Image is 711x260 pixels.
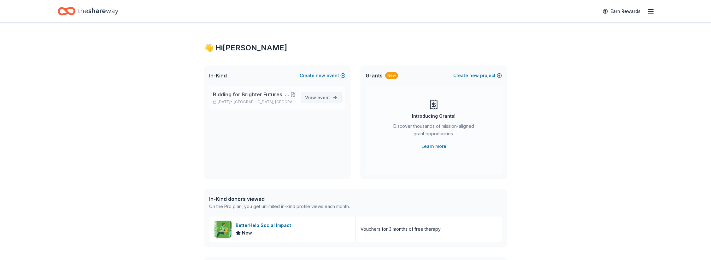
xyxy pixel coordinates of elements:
[412,112,455,120] div: Introducing Grants!
[58,4,118,19] a: Home
[213,91,290,98] span: Bidding for Brighter Futures: the 2025 Project Nic Benefit Auction
[366,72,383,79] span: Grants
[204,43,507,53] div: 👋 Hi [PERSON_NAME]
[209,203,350,210] div: On the Pro plan, you get unlimited in-kind profile views each month.
[317,95,330,100] span: event
[242,229,252,237] span: New
[234,99,296,105] span: [GEOGRAPHIC_DATA], [GEOGRAPHIC_DATA]
[385,72,398,79] div: New
[305,94,330,101] span: View
[213,99,296,105] p: [DATE] •
[421,143,446,150] a: Learn more
[236,222,294,229] div: BetterHelp Social Impact
[301,92,342,103] a: View event
[300,72,345,79] button: Createnewevent
[209,72,227,79] span: In-Kind
[361,225,441,233] div: Vouchers for 3 months of free therapy
[391,122,477,140] div: Discover thousands of mission-aligned grant opportunities.
[599,6,644,17] a: Earn Rewards
[214,221,232,238] img: Image for BetterHelp Social Impact
[453,72,502,79] button: Createnewproject
[469,72,479,79] span: new
[209,195,350,203] div: In-Kind donors viewed
[316,72,325,79] span: new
